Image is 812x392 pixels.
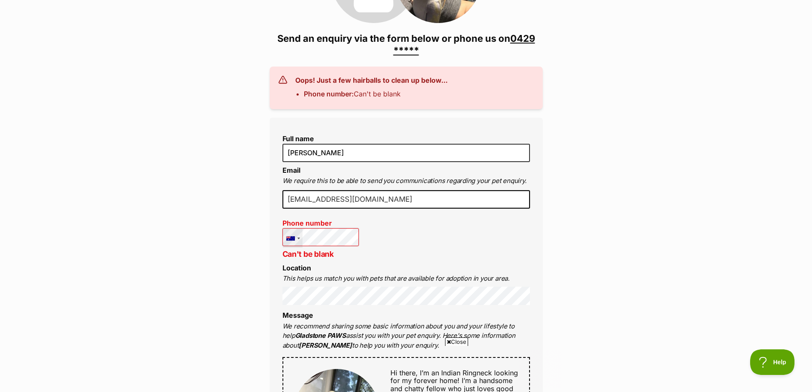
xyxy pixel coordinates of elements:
label: Location [282,264,311,272]
iframe: Advertisement [251,349,562,388]
img: consumer-privacy-logo.png [1,1,8,8]
label: Full name [282,135,530,142]
iframe: Help Scout Beacon - Open [750,349,795,375]
label: Message [282,311,313,319]
label: Phone number [282,219,359,227]
label: Email [282,166,300,174]
strong: [PERSON_NAME] [299,341,352,349]
strong: Gladstone PAWS [295,331,346,340]
h3: Oops! Just a few hairballs to clean up below... [295,75,448,85]
p: Can't be blank [282,248,359,260]
h3: Send an enquiry via the form below or phone us on [270,32,543,56]
div: Australia: +61 [283,229,303,248]
span: Close [445,337,468,346]
p: This helps us match you with pets that are available for adoption in your area. [282,274,530,284]
li: Can't be blank [304,89,448,99]
strong: Phone number: [304,90,354,98]
p: We recommend sharing some basic information about you and your lifestyle to help assist you with ... [282,322,530,351]
input: E.g. Jimmy Chew [282,144,530,162]
p: We require this to be able to send you communications regarding your pet enquiry. [282,176,530,186]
